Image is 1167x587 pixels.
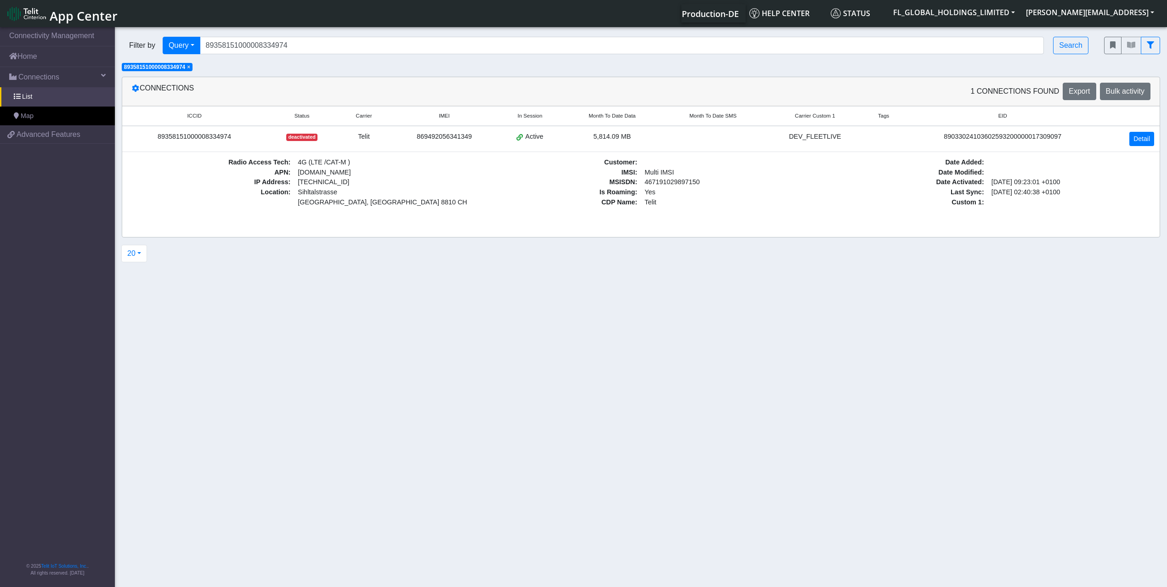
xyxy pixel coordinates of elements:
[298,187,457,198] span: Sihltalstrasse
[641,198,807,208] span: Telit
[518,112,543,120] span: In Session
[121,245,147,262] button: 20
[200,37,1044,54] input: Search...
[906,132,1099,142] div: 89033024103602593200000017309097
[988,187,1154,198] span: [DATE] 02:40:38 +0100
[294,158,460,168] span: 4G (LTE /CAT-M )
[163,37,200,54] button: Query
[831,8,841,18] img: status.svg
[641,168,807,178] span: Multi IMSI
[125,83,641,100] div: Connections
[998,112,1007,120] span: EID
[746,4,827,23] a: Help center
[525,132,543,142] span: Active
[128,187,294,207] span: Location :
[294,168,460,178] span: [DOMAIN_NAME]
[122,40,163,51] span: Filter by
[41,564,87,569] a: Telit IoT Solutions, Inc.
[689,112,736,120] span: Month To Date SMS
[343,132,385,142] div: Telit
[286,134,317,141] span: deactivated
[594,133,631,140] span: 5,814.09 MB
[22,92,32,102] span: List
[475,177,641,187] span: MSISDN :
[475,158,641,168] span: Customer :
[1020,4,1160,21] button: [PERSON_NAME][EMAIL_ADDRESS]
[124,64,185,70] span: 89358151000008334974
[7,6,46,21] img: logo-telit-cinterion-gw-new.png
[1069,87,1090,95] span: Export
[988,177,1154,187] span: [DATE] 09:23:01 +0100
[356,112,372,120] span: Carrier
[128,158,294,168] span: Radio Access Tech :
[128,132,261,142] div: 89358151000008334974
[1053,37,1088,54] button: Search
[749,8,810,18] span: Help center
[475,168,641,178] span: IMSI :
[831,8,870,18] span: Status
[439,112,450,120] span: IMEI
[682,8,739,19] span: Production-DE
[1106,87,1144,95] span: Bulk activity
[295,112,310,120] span: Status
[128,177,294,187] span: IP Address :
[21,111,34,121] span: Map
[821,187,987,198] span: Last Sync :
[1100,83,1150,100] button: Bulk activity
[128,168,294,178] span: APN :
[1129,132,1154,146] a: Detail
[749,8,759,18] img: knowledge.svg
[7,4,116,23] a: App Center
[396,132,493,142] div: 869492056341349
[187,64,190,70] button: Close
[1063,83,1096,100] button: Export
[298,178,349,186] span: [TECHNICAL_ID]
[187,112,201,120] span: ICCID
[645,188,655,196] span: Yes
[827,4,888,23] a: Status
[298,198,457,208] span: [GEOGRAPHIC_DATA], [GEOGRAPHIC_DATA] 8810 CH
[821,177,987,187] span: Date Activated :
[50,7,118,24] span: App Center
[18,72,59,83] span: Connections
[681,4,738,23] a: Your current platform instance
[1104,37,1160,54] div: fitlers menu
[821,168,987,178] span: Date Modified :
[821,198,987,208] span: Custom 1 :
[187,64,190,70] span: ×
[475,198,641,208] span: CDP Name :
[878,112,889,120] span: Tags
[821,158,987,168] span: Date Added :
[17,129,80,140] span: Advanced Features
[641,177,807,187] span: 467191029897150
[795,112,835,120] span: Carrier Custom 1
[970,86,1059,97] span: 1 Connections found
[589,112,635,120] span: Month To Date Data
[888,4,1020,21] button: FL_GLOBAL_HOLDINGS_LIMITED
[475,187,641,198] span: Is Roaming :
[769,132,861,142] div: DEV_FLEETLIVE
